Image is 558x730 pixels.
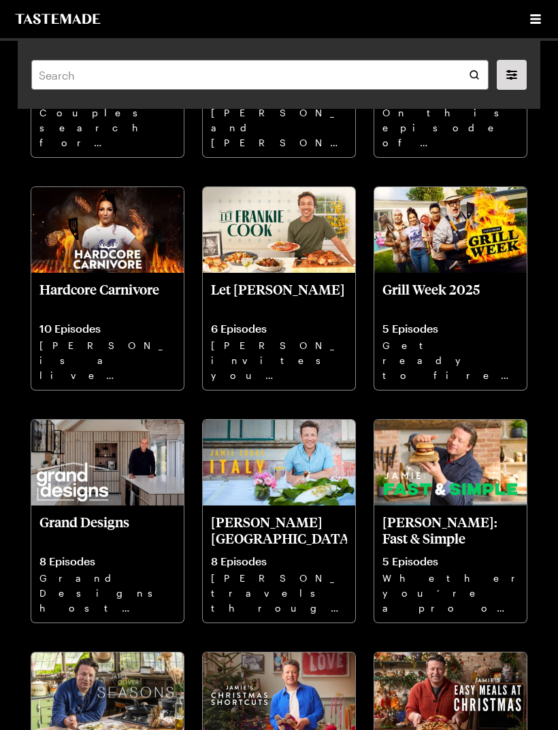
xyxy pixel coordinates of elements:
[527,10,544,28] button: Open menu
[39,514,176,546] p: Grand Designs
[203,187,355,273] img: Let Frankie Cook
[374,420,527,623] a: Jamie Oliver: Fast & Simple[PERSON_NAME]: Fast & Simple5 EpisodesWhether you’re a pro or just sta...
[211,281,347,314] p: Let [PERSON_NAME]
[203,420,355,623] a: Jamie Oliver Cooks Italy[PERSON_NAME] [GEOGRAPHIC_DATA]8 Episodes[PERSON_NAME] travels through [G...
[39,338,176,382] p: [PERSON_NAME] is a live fire cook and meat scientist traveling the country to find her favorite p...
[39,571,176,614] p: Grand Designs host [PERSON_NAME] is back with more extraordinary architecture.
[211,322,347,335] p: 6 Episodes
[382,281,519,314] p: Grill Week 2025
[211,338,347,382] p: [PERSON_NAME] invites you into his home kitchen where bold flavors, big ideas and good vibes beco...
[31,420,184,623] a: Grand DesignsGrand Designs8 EpisodesGrand Designs host [PERSON_NAME] is back with more extraordin...
[382,105,519,149] p: On this episode of Forking Delicious, we're counting down your Top Ten Pizza Toppings!
[374,187,527,390] a: Grill Week 2025Grill Week 20255 EpisodesGet ready to fire up the grill. Grill Week is back!
[211,514,347,546] p: [PERSON_NAME] [GEOGRAPHIC_DATA]
[382,322,519,335] p: 5 Episodes
[203,187,355,390] a: Let Frankie CookLet [PERSON_NAME]6 Episodes[PERSON_NAME] invites you into his home kitchen where ...
[211,554,347,568] p: 8 Episodes
[31,420,184,505] img: Grand Designs
[382,554,519,568] p: 5 Episodes
[382,514,519,546] p: [PERSON_NAME]: Fast & Simple
[382,571,519,614] p: Whether you’re a pro or just starting out, [PERSON_NAME] wants to arm you with the recipes to suc...
[203,420,355,505] img: Jamie Oliver Cooks Italy
[39,554,176,568] p: 8 Episodes
[374,420,527,505] img: Jamie Oliver: Fast & Simple
[31,187,184,273] img: Hardcore Carnivore
[14,14,102,24] a: To Tastemade Home Page
[39,281,176,314] p: Hardcore Carnivore
[211,105,347,149] p: [PERSON_NAME], and [PERSON_NAME] hit the road for a wild food-filled tour of [GEOGRAPHIC_DATA], [...
[39,322,176,335] p: 10 Episodes
[31,187,184,390] a: Hardcore CarnivoreHardcore Carnivore10 Episodes[PERSON_NAME] is a live fire cook and meat scienti...
[497,60,527,90] button: filters
[374,187,527,273] img: Grill Week 2025
[31,60,489,90] input: Search
[39,105,176,149] p: Couples search for the perfect luxury home. From bowling alleys to roof-top pools, these homes ha...
[211,571,347,614] p: [PERSON_NAME] travels through [GEOGRAPHIC_DATA] to discover the simple secrets of Italy’s best ho...
[382,338,519,382] p: Get ready to fire up the grill. Grill Week is back!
